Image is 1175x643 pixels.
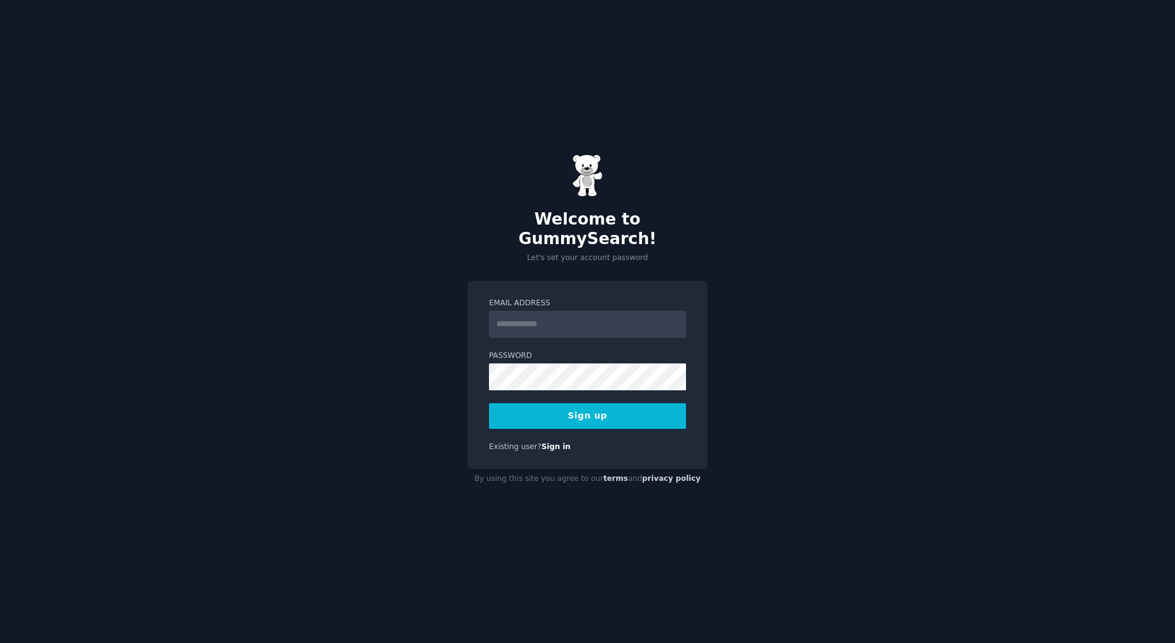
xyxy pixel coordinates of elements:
a: Sign in [542,442,571,451]
h2: Welcome to GummySearch! [468,210,707,248]
button: Sign up [489,403,686,429]
a: terms [603,474,628,483]
img: Gummy Bear [572,154,603,197]
p: Let's set your account password [468,253,707,264]
span: Existing user? [489,442,542,451]
div: By using this site you agree to our and [468,469,707,489]
label: Email Address [489,298,686,309]
label: Password [489,351,686,362]
a: privacy policy [642,474,701,483]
